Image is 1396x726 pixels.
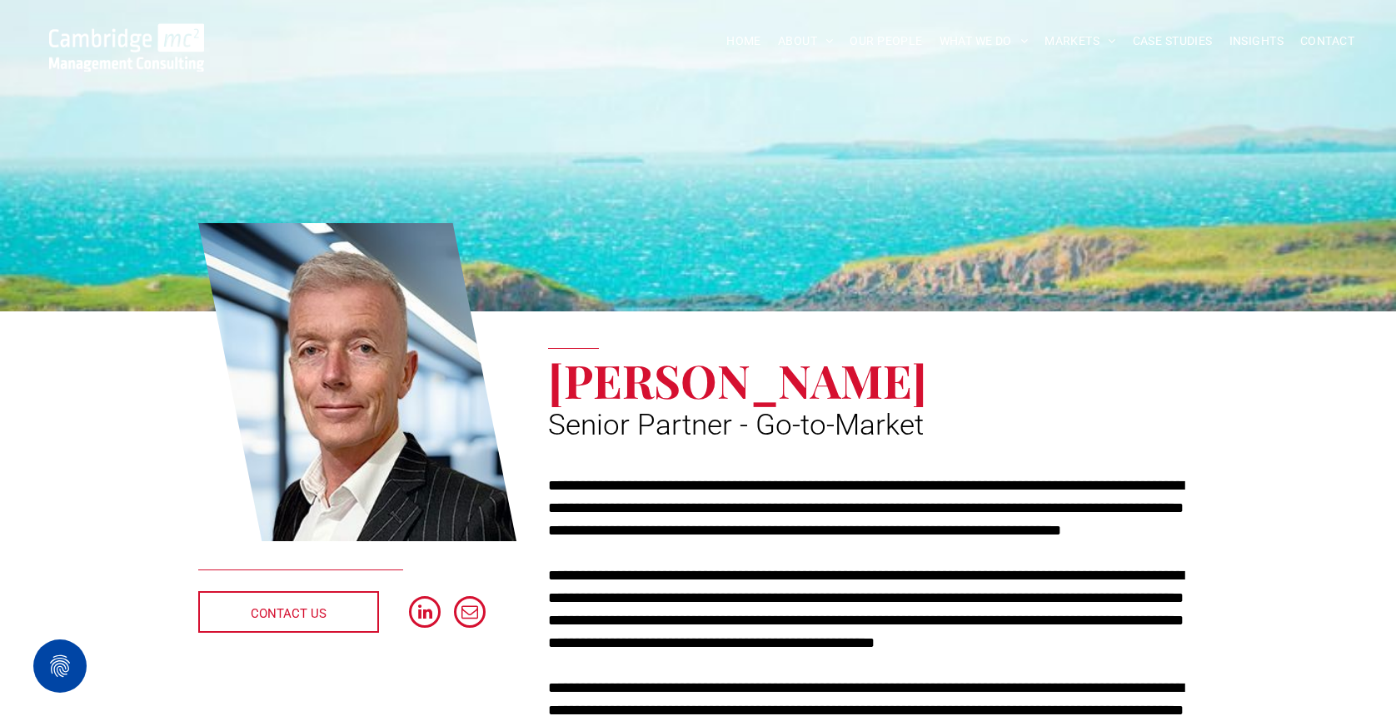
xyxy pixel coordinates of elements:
a: OUR PEOPLE [841,28,930,54]
a: CONTACT [1292,28,1363,54]
img: Go to Homepage [49,23,204,72]
a: HOME [718,28,770,54]
a: WHAT WE DO [931,28,1037,54]
span: CONTACT US [251,593,327,634]
a: email [454,596,486,632]
span: [PERSON_NAME] [548,349,927,410]
a: Your Business Transformed | Cambridge Management Consulting [49,26,204,43]
span: Senior Partner - Go-to-Market [548,408,924,442]
a: CASE STUDIES [1124,28,1221,54]
a: linkedin [409,596,441,632]
a: ABOUT [770,28,842,54]
a: INSIGHTS [1221,28,1292,54]
a: MARKETS [1036,28,1124,54]
a: CONTACT US [198,591,379,633]
a: Andy Bills | Senior Partner - Go-to-Market | Cambridge Management Consulting [198,221,516,544]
